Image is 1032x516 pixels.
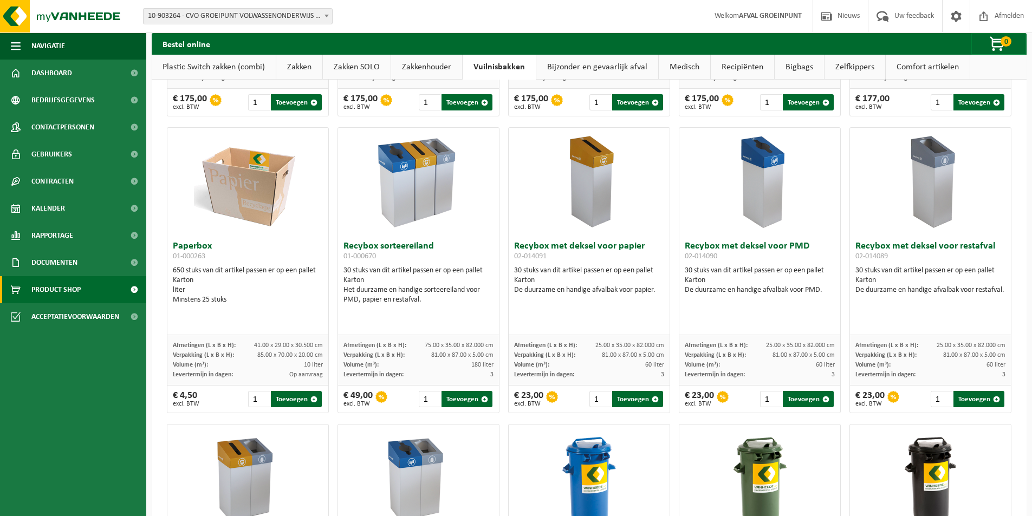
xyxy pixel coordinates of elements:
span: Verpakking (L x B x H): [514,352,575,358]
span: Afmetingen (L x B x H): [343,342,406,349]
span: Bedrijfsgegevens [31,87,95,114]
input: 1 [419,94,441,110]
button: Toevoegen [442,391,492,407]
span: Rapportage [31,222,73,249]
span: excl. BTW [173,104,207,110]
span: Dashboard [31,60,72,87]
span: excl. BTW [343,401,373,407]
div: € 4,50 [173,391,199,407]
span: 25.00 x 35.00 x 82.000 cm [595,342,664,349]
div: 30 stuks van dit artikel passen er op een pallet [343,266,494,305]
span: 85.00 x 70.00 x 20.00 cm [257,352,323,358]
button: Toevoegen [612,391,663,407]
div: 650 stuks van dit artikel passen er op een pallet [173,266,323,305]
a: Vuilnisbakken [463,55,536,80]
a: Bigbags [775,55,824,80]
span: Gebruikers [31,141,72,168]
button: Toevoegen [953,391,1004,407]
span: Volume (m³): [343,362,379,368]
span: 60 liter [816,362,835,368]
img: 01-000263 [194,128,302,236]
h3: Recybox met deksel voor PMD [685,241,835,263]
a: Zakken SOLO [323,55,391,80]
div: 30 stuks van dit artikel passen er op een pallet [514,266,664,295]
img: 02-014090 [706,128,814,236]
div: Karton [514,276,664,285]
button: Toevoegen [783,391,834,407]
span: excl. BTW [685,401,714,407]
span: 81.00 x 87.00 x 5.00 cm [602,352,664,358]
div: € 175,00 [173,94,207,110]
span: Acceptatievoorwaarden [31,303,119,330]
div: € 175,00 [343,94,378,110]
span: Contactpersonen [31,114,94,141]
div: De duurzame en handige afvalbak voor restafval. [855,285,1005,295]
span: 60 liter [645,362,664,368]
span: 10-903264 - CVO GROEIPUNT VOLWASSENONDERWIJS - LOKEREN [144,9,332,24]
span: excl. BTW [685,104,719,110]
input: 1 [589,94,612,110]
span: Levertermijn in dagen: [343,371,404,378]
span: Verpakking (L x B x H): [173,352,234,358]
span: 01-000670 [343,252,376,260]
span: Navigatie [31,32,65,60]
button: Toevoegen [612,94,663,110]
a: Zakkenhouder [391,55,462,80]
span: excl. BTW [514,401,543,407]
span: 81.00 x 87.00 x 5.00 cm [943,352,1005,358]
span: 10 liter [304,362,323,368]
div: € 23,00 [855,391,885,407]
input: 1 [760,391,782,407]
div: 30 stuks van dit artikel passen er op een pallet [855,266,1005,295]
span: 81.00 x 87.00 x 5.00 cm [773,352,835,358]
span: Verpakking (L x B x H): [685,352,746,358]
button: 0 [971,33,1025,55]
span: excl. BTW [343,104,378,110]
a: Zakken [276,55,322,80]
span: 02-014090 [685,252,717,260]
div: € 175,00 [514,94,548,110]
span: excl. BTW [855,104,890,110]
div: De duurzame en handige afvalbak voor papier. [514,285,664,295]
button: Toevoegen [442,94,492,110]
span: Afmetingen (L x B x H): [685,342,748,349]
div: 30 stuks van dit artikel passen er op een pallet [685,266,835,295]
div: € 177,00 [855,94,890,110]
div: Minstens 25 stuks [173,295,323,305]
span: Afmetingen (L x B x H): [173,342,236,349]
a: Plastic Switch zakken (combi) [152,55,276,80]
span: Product Shop [31,276,81,303]
a: Comfort artikelen [886,55,970,80]
span: Levertermijn in dagen: [855,371,916,378]
span: 75.00 x 35.00 x 82.000 cm [425,342,494,349]
input: 1 [589,391,612,407]
div: liter [173,285,323,295]
span: Volume (m³): [855,362,891,368]
span: Levertermijn in dagen: [685,371,745,378]
input: 1 [248,94,270,110]
a: Recipiënten [711,55,774,80]
span: 180 liter [471,362,494,368]
button: Toevoegen [953,94,1004,110]
div: Het duurzame en handige sorteereiland voor PMD, papier en restafval. [343,285,494,305]
h2: Bestel online [152,33,221,54]
input: 1 [248,391,270,407]
span: 3 [661,371,664,378]
div: € 23,00 [685,391,714,407]
div: De duurzame en handige afvalbak voor PMD. [685,285,835,295]
div: Karton [855,276,1005,285]
img: 01-000670 [365,128,473,236]
span: excl. BTW [173,401,199,407]
span: 10-903264 - CVO GROEIPUNT VOLWASSENONDERWIJS - LOKEREN [143,8,333,24]
input: 1 [931,391,953,407]
div: € 175,00 [685,94,719,110]
a: Medisch [659,55,710,80]
button: Toevoegen [271,94,322,110]
input: 1 [760,94,782,110]
span: Volume (m³): [685,362,720,368]
img: 02-014091 [535,128,644,236]
strong: AFVAL GROEINPUNT [739,12,802,20]
h3: Paperbox [173,241,323,263]
span: excl. BTW [855,401,885,407]
input: 1 [419,391,441,407]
